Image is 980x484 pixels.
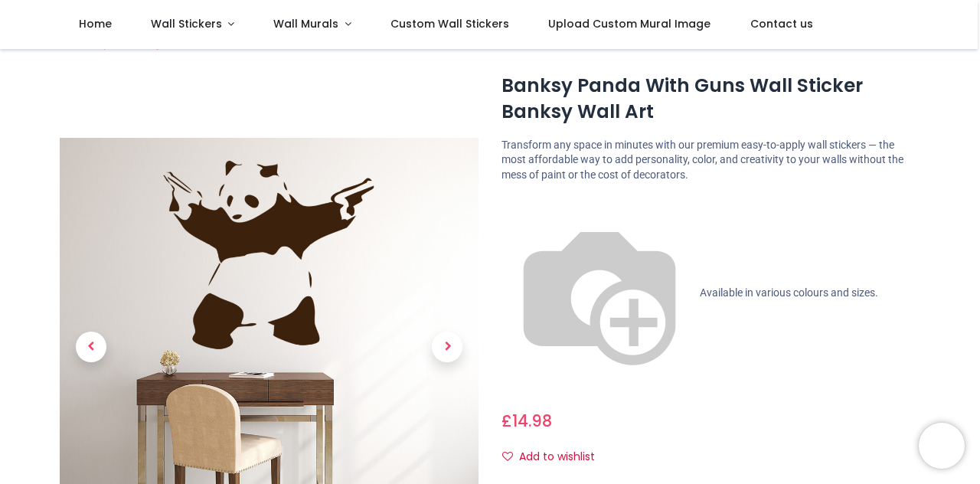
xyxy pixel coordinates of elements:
[390,16,509,31] span: Custom Wall Stickers
[501,410,552,432] span: £
[501,195,697,391] img: color-wheel.png
[85,38,109,50] a: Shop
[501,73,920,126] h1: Banksy Panda With Guns Wall Sticker Banksy Wall Art
[76,332,106,363] span: Previous
[432,332,462,363] span: Next
[512,410,552,432] span: 14.98
[700,286,878,298] span: Available in various colours and sizes.
[273,16,338,31] span: Wall Murals
[501,138,920,183] p: Transform any space in minutes with our premium easy-to-apply wall stickers — the most affordable...
[919,423,965,469] iframe: Brevo live chat
[126,38,162,50] a: Banksy
[750,16,813,31] span: Contact us
[548,16,710,31] span: Upload Custom Mural Image
[501,444,608,470] button: Add to wishlistAdd to wishlist
[79,16,112,31] span: Home
[502,451,513,462] i: Add to wishlist
[151,16,222,31] span: Wall Stickers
